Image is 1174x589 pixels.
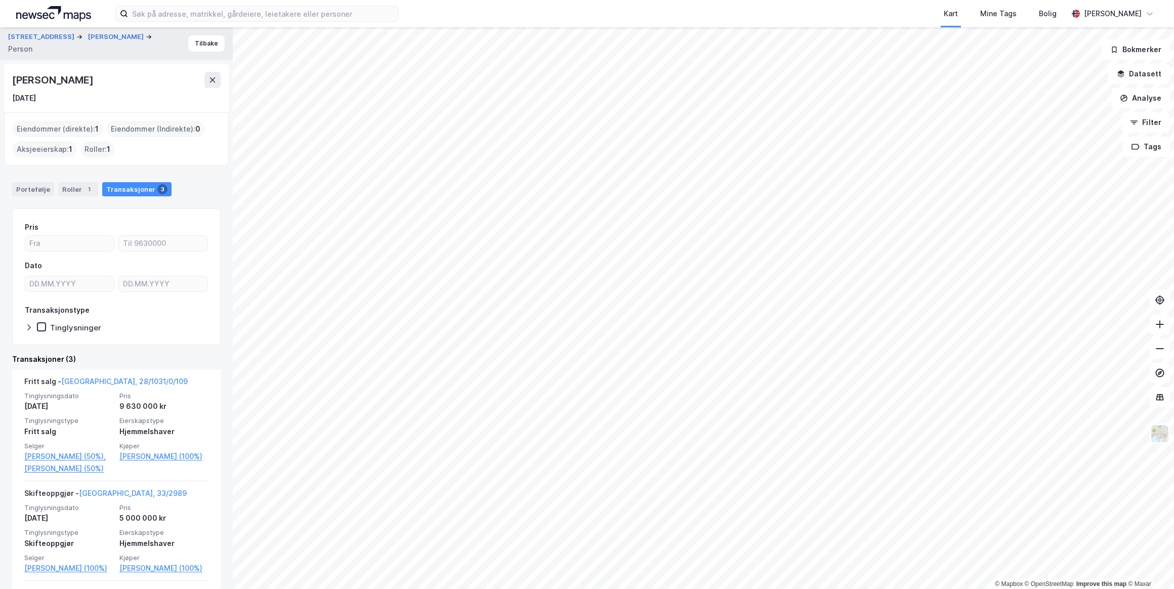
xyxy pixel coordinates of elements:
div: Bolig [1039,8,1057,20]
span: Tinglysningstype [24,416,113,425]
div: Fritt salg - [24,375,188,392]
div: [PERSON_NAME] [12,72,95,88]
span: Tinglysningsdato [24,392,113,400]
input: DD.MM.YYYY [119,276,207,291]
button: Filter [1121,112,1170,133]
a: [GEOGRAPHIC_DATA], 33/2989 [79,489,187,497]
div: [PERSON_NAME] [1084,8,1142,20]
button: Tilbake [188,35,225,52]
span: 1 [95,123,99,135]
div: Pris [25,221,38,233]
input: Søk på adresse, matrikkel, gårdeiere, leietakere eller personer [128,6,398,21]
div: [DATE] [24,512,113,524]
span: Pris [119,503,208,512]
button: Datasett [1108,64,1170,84]
div: Portefølje [12,182,54,196]
span: Tinglysningsdato [24,503,113,512]
a: OpenStreetMap [1025,580,1074,587]
div: Roller : [80,141,114,157]
a: [PERSON_NAME] (100%) [119,562,208,574]
div: [DATE] [12,92,36,104]
div: 5 000 000 kr [119,512,208,524]
div: 9 630 000 kr [119,400,208,412]
div: Eiendommer (Indirekte) : [107,121,204,137]
span: 0 [195,123,200,135]
button: Bokmerker [1102,39,1170,60]
a: [PERSON_NAME] (100%) [24,562,113,574]
a: Improve this map [1076,580,1126,587]
span: Selger [24,442,113,450]
img: Z [1150,424,1169,443]
input: Fra [25,236,114,251]
a: [PERSON_NAME] (100%) [119,450,208,462]
span: Kjøper [119,554,208,562]
a: [GEOGRAPHIC_DATA], 28/1031/0/109 [61,377,188,386]
div: Skifteoppgjør [24,537,113,550]
img: logo.a4113a55bc3d86da70a041830d287a7e.svg [16,6,91,21]
a: Mapbox [995,580,1023,587]
input: Til 9630000 [119,236,207,251]
div: 3 [157,184,167,194]
span: Eierskapstype [119,416,208,425]
input: DD.MM.YYYY [25,276,114,291]
span: Selger [24,554,113,562]
button: [PERSON_NAME] [88,32,146,42]
span: 1 [69,143,72,155]
span: Eierskapstype [119,528,208,537]
div: Person [8,43,32,55]
span: Kjøper [119,442,208,450]
div: Tinglysninger [50,323,101,332]
button: Tags [1123,137,1170,157]
div: Roller [58,182,98,196]
div: Mine Tags [980,8,1017,20]
span: Pris [119,392,208,400]
div: Transaksjoner (3) [12,353,221,365]
a: [PERSON_NAME] (50%) [24,462,113,475]
button: [STREET_ADDRESS] [8,32,76,42]
div: Hjemmelshaver [119,426,208,438]
div: Dato [25,260,42,272]
div: Transaksjonstype [25,304,90,316]
a: [PERSON_NAME] (50%), [24,450,113,462]
div: [DATE] [24,400,113,412]
div: Kontrollprogram for chat [1123,540,1174,589]
iframe: Chat Widget [1123,540,1174,589]
div: Fritt salg [24,426,113,438]
div: Hjemmelshaver [119,537,208,550]
button: Analyse [1111,88,1170,108]
div: 1 [84,184,94,194]
div: Eiendommer (direkte) : [13,121,103,137]
span: 1 [107,143,110,155]
div: Kart [944,8,958,20]
div: Skifteoppgjør - [24,487,187,503]
span: Tinglysningstype [24,528,113,537]
div: Transaksjoner [102,182,172,196]
div: Aksjeeierskap : [13,141,76,157]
